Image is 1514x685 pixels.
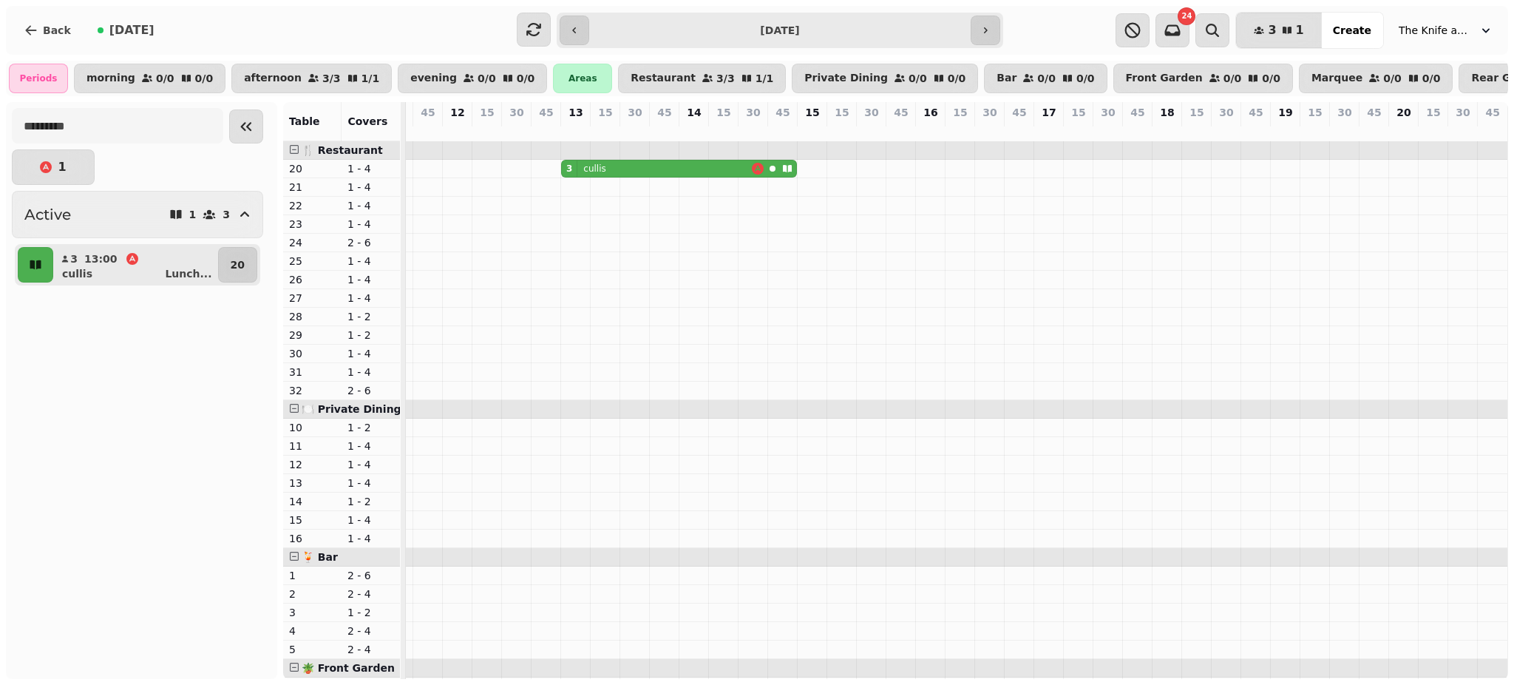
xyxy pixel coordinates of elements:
button: 1 [12,149,95,185]
p: 1 [289,568,336,583]
p: Private Dining [804,72,888,84]
h2: Active [24,204,71,225]
p: 45 [1012,105,1026,120]
p: 1 / 1 [361,73,380,84]
span: Table [289,115,320,127]
p: 3 / 3 [716,73,735,84]
p: 2 - 4 [347,624,394,638]
p: 3 [69,252,78,266]
p: 0 [777,123,789,138]
p: 0 [422,123,434,138]
p: 30 [1337,105,1351,120]
p: 30 [982,105,997,120]
p: 16 [289,531,336,546]
p: 0 [600,123,611,138]
p: 21 [289,180,336,195]
p: 1 - 4 [347,254,394,269]
div: Periods [9,64,68,93]
p: 14 [289,494,336,509]
p: Front Garden [1126,72,1203,84]
p: 1 - 4 [347,217,394,232]
p: cullis [62,266,92,281]
p: 30 [864,105,878,120]
p: 45 [421,105,435,120]
p: 15 [1189,105,1204,120]
p: 0 [1043,123,1055,138]
p: 1 [58,161,66,173]
p: 15 [598,105,612,120]
p: 30 [289,346,336,361]
p: 30 [628,105,642,120]
p: 45 [1130,105,1144,120]
p: 0 [895,123,907,138]
p: 15 [480,105,494,120]
p: 13 [289,476,336,490]
p: 18 [1160,105,1174,120]
p: 1 - 4 [347,291,394,306]
p: 1 / 1 [756,73,774,84]
p: 0 [1250,123,1262,138]
p: 16 [923,105,937,120]
p: 1 - 4 [347,513,394,527]
p: 0 [1398,123,1410,138]
p: 45 [657,105,671,120]
p: 2 - 6 [347,568,394,583]
p: 3 [289,605,336,620]
p: 28 [289,309,336,324]
p: 15 [289,513,336,527]
button: afternoon3/31/1 [231,64,392,93]
p: 0 [1309,123,1321,138]
p: 1 - 4 [347,161,394,176]
p: 30 [746,105,760,120]
p: 0 [1221,123,1232,138]
button: Active13 [12,191,263,238]
p: 0 / 0 [948,73,966,84]
p: 45 [775,105,790,120]
p: 0 [984,123,996,138]
button: Restaurant3/31/1 [618,64,786,93]
div: 3 [566,163,572,175]
p: 3 [223,209,230,220]
p: 2 - 4 [347,587,394,601]
span: 🍽️ Private Dining [302,403,401,415]
p: 0 [866,123,877,138]
p: 0 [659,123,671,138]
p: 1 - 2 [347,328,394,342]
p: Bar [997,72,1016,84]
p: 0 [1161,123,1173,138]
p: 14 [687,105,701,120]
p: 0 [688,123,700,138]
p: 32 [289,383,336,398]
p: 11 [289,439,336,453]
p: 0 / 0 [1223,73,1242,84]
p: 0 [747,123,759,138]
p: Restaurant [631,72,696,84]
p: 45 [1249,105,1263,120]
span: 🍹 Bar [302,551,338,563]
span: 🍴 Restaurant [302,144,383,156]
button: Collapse sidebar [229,109,263,144]
button: evening0/00/0 [398,64,547,93]
span: 🪴 Front Garden [302,662,395,674]
p: 1 [189,209,197,220]
p: 0 [1457,123,1469,138]
span: 1 [1296,24,1304,36]
p: 0 [452,123,464,138]
p: 3 [570,123,582,138]
p: 15 [835,105,849,120]
p: 30 [509,105,523,120]
button: [DATE] [86,13,166,48]
p: 31 [289,365,336,379]
p: 1 - 4 [347,272,394,287]
div: Areas [553,64,612,93]
p: 15 [953,105,967,120]
p: 0 [1073,123,1084,138]
p: 0 / 0 [1262,73,1280,84]
p: 22 [289,198,336,213]
p: 1 - 2 [347,420,394,435]
p: 26 [289,272,336,287]
button: Private Dining0/00/0 [792,64,978,93]
p: 2 - 4 [347,642,394,657]
p: 1 - 2 [347,309,394,324]
span: 24 [1181,13,1192,20]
